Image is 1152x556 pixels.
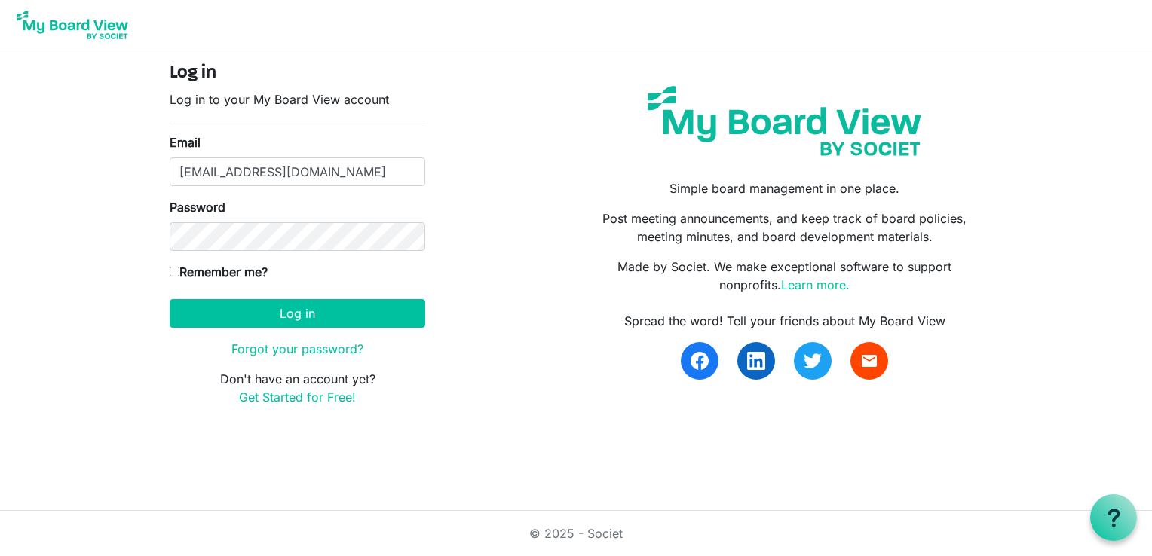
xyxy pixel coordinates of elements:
[587,209,982,246] p: Post meeting announcements, and keep track of board policies, meeting minutes, and board developm...
[529,526,623,541] a: © 2025 - Societ
[239,390,356,405] a: Get Started for Free!
[12,6,133,44] img: My Board View Logo
[170,267,179,276] input: Remember me?
[691,352,709,370] img: facebook.svg
[587,258,982,294] p: Made by Societ. We make exceptional software to support nonprofits.
[804,352,822,370] img: twitter.svg
[781,277,850,292] a: Learn more.
[170,299,425,328] button: Log in
[860,352,878,370] span: email
[170,133,201,151] label: Email
[850,342,888,380] a: email
[170,263,268,281] label: Remember me?
[170,90,425,108] p: Log in to your My Board View account
[231,341,363,356] a: Forgot your password?
[587,312,982,330] div: Spread the word! Tell your friends about My Board View
[636,75,933,167] img: my-board-view-societ.svg
[170,63,425,84] h4: Log in
[170,370,425,406] p: Don't have an account yet?
[170,198,225,216] label: Password
[587,179,982,197] p: Simple board management in one place.
[747,352,765,370] img: linkedin.svg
